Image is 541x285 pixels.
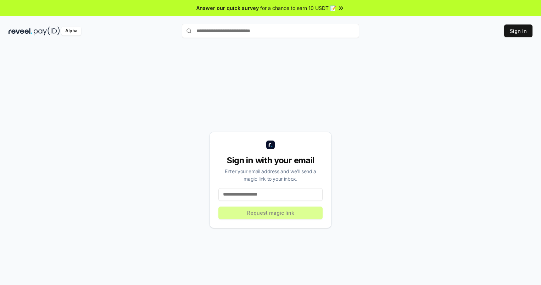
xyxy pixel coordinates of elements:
div: Enter your email address and we’ll send a magic link to your inbox. [218,168,323,182]
span: Answer our quick survey [196,4,259,12]
img: logo_small [266,141,275,149]
div: Sign in with your email [218,155,323,166]
div: Alpha [61,27,81,35]
span: for a chance to earn 10 USDT 📝 [260,4,336,12]
img: pay_id [34,27,60,35]
img: reveel_dark [9,27,32,35]
button: Sign In [504,24,532,37]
